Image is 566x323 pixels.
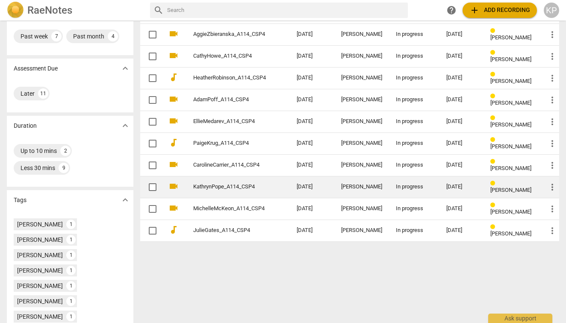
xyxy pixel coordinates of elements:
div: In progress [396,75,433,81]
td: [DATE] [290,154,334,176]
div: [PERSON_NAME] [17,282,63,290]
div: [DATE] [446,97,477,103]
div: [DATE] [446,206,477,212]
span: search [153,5,164,15]
span: more_vert [547,138,557,149]
button: KP [544,3,559,18]
span: Add recording [469,5,530,15]
input: Search [167,3,404,17]
a: LogoRaeNotes [7,2,143,19]
p: Assessment Due [14,64,58,73]
td: [DATE] [290,111,334,132]
div: Less 30 mins [21,164,55,172]
span: Review status: in progress [490,115,498,121]
span: more_vert [547,29,557,40]
span: [PERSON_NAME] [490,187,531,193]
div: 1 [66,235,76,244]
span: expand_more [120,120,130,131]
td: [DATE] [290,23,334,45]
div: [PERSON_NAME] [341,97,382,103]
p: Duration [14,121,37,130]
span: videocam [168,94,179,104]
span: videocam [168,116,179,126]
div: [PERSON_NAME] [341,118,382,125]
button: Show more [119,194,132,206]
span: [PERSON_NAME] [490,165,531,171]
span: Review status: in progress [490,159,498,165]
div: Ask support [488,314,552,323]
span: videocam [168,203,179,213]
div: [PERSON_NAME] [341,206,382,212]
div: Past month [73,32,104,41]
span: audiotrack [168,225,179,235]
div: [PERSON_NAME] [17,235,63,244]
span: [PERSON_NAME] [490,78,531,84]
div: 2 [60,146,71,156]
div: [PERSON_NAME] [341,227,382,234]
a: AdamPoff_A114_CSP4 [193,97,266,103]
span: Review status: in progress [490,180,498,187]
span: more_vert [547,204,557,214]
span: [PERSON_NAME] [490,100,531,106]
div: [PERSON_NAME] [341,31,382,38]
td: [DATE] [290,67,334,89]
span: more_vert [547,226,557,236]
a: KathrynPope_A114_CSP4 [193,184,266,190]
div: [DATE] [446,184,477,190]
span: expand_more [120,63,130,73]
span: Review status: in progress [490,224,498,230]
div: [DATE] [446,140,477,147]
div: 11 [38,88,48,99]
div: [PERSON_NAME] [341,53,382,59]
div: Up to 10 mins [21,147,57,155]
div: Later [21,89,35,98]
span: [PERSON_NAME] [490,143,531,150]
h2: RaeNotes [27,4,72,16]
div: In progress [396,53,433,59]
img: Logo [7,2,24,19]
td: [DATE] [290,176,334,198]
span: Review status: in progress [490,71,498,78]
div: [DATE] [446,31,477,38]
button: Upload [463,3,537,18]
span: more_vert [547,117,557,127]
span: Review status: in progress [490,50,498,56]
div: In progress [396,140,433,147]
span: help [446,5,457,15]
div: 1 [66,312,76,321]
span: more_vert [547,160,557,170]
span: videocam [168,29,179,39]
div: 7 [51,31,62,41]
span: videocam [168,159,179,170]
div: In progress [396,227,433,234]
div: Past week [21,32,48,41]
div: [PERSON_NAME] [341,75,382,81]
div: 1 [66,250,76,260]
span: add [469,5,480,15]
span: more_vert [547,73,557,83]
a: Help [444,3,459,18]
div: In progress [396,118,433,125]
span: Review status: in progress [490,137,498,143]
span: more_vert [547,95,557,105]
button: Show more [119,119,132,132]
span: [PERSON_NAME] [490,121,531,128]
span: videocam [168,181,179,191]
td: [DATE] [290,45,334,67]
span: [PERSON_NAME] [490,230,531,237]
button: Show more [119,62,132,75]
div: 1 [66,220,76,229]
td: [DATE] [290,198,334,220]
span: audiotrack [168,138,179,148]
div: 4 [108,31,118,41]
div: In progress [396,206,433,212]
td: [DATE] [290,89,334,111]
a: MichelleMcKeon_A114_CSP4 [193,206,266,212]
span: more_vert [547,182,557,192]
div: [PERSON_NAME] [17,266,63,275]
div: In progress [396,184,433,190]
span: [PERSON_NAME] [490,56,531,62]
span: videocam [168,50,179,61]
a: HeatherRobinson_A114_CSP4 [193,75,266,81]
span: more_vert [547,51,557,62]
